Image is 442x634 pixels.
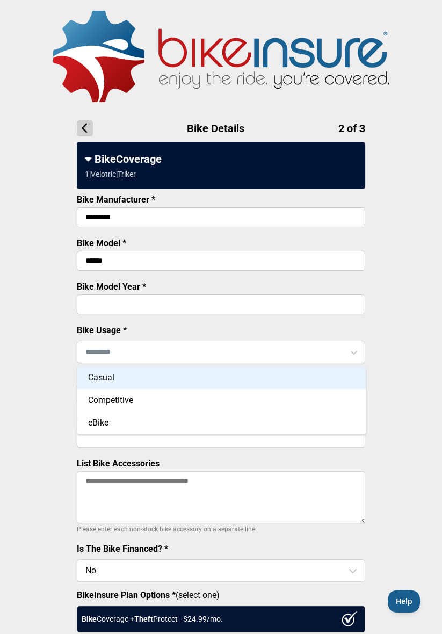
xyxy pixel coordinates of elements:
div: Coverage + Protect - $ 24.99 /mo. [77,606,365,632]
label: Bike Purchase Price * [77,371,161,381]
p: Please enter each non-stock bike accessory on a separate line [77,523,365,536]
strong: Theft [134,615,153,623]
label: Bike Model * [77,238,126,248]
label: Bike Serial Number [77,415,152,425]
label: Bike Manufacturer * [77,194,155,205]
label: (select one) [77,590,365,600]
strong: Bike [82,615,97,623]
h1: Bike Details [77,120,365,136]
iframe: Toggle Customer Support [388,590,421,613]
label: List Bike Accessories [77,458,160,469]
div: eBike [77,412,366,434]
div: BikeCoverage [85,153,357,165]
div: 1 | Velotric | Triker [85,170,136,178]
div: Casual [77,366,366,389]
img: ux1sgP1Haf775SAghJI38DyDlYP+32lKFAAAAAElFTkSuQmCC [342,611,358,626]
strong: BikeInsure Plan Options * [77,590,176,600]
label: Bike Usage * [77,325,127,335]
div: Competitive [77,389,366,412]
label: Is The Bike Financed? * [77,544,168,554]
span: 2 of 3 [338,122,365,135]
label: Bike Model Year * [77,282,146,292]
